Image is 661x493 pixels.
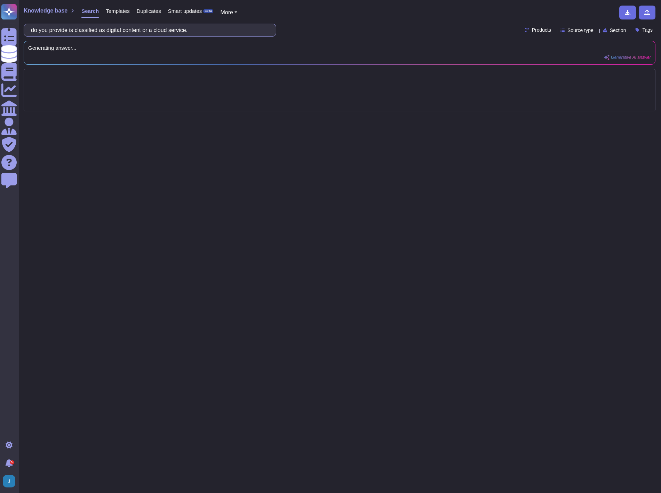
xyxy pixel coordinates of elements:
div: 9+ [10,460,14,464]
span: Knowledge base [24,8,67,14]
span: Source type [567,28,594,33]
span: Templates [106,8,129,14]
div: BETA [203,9,213,13]
span: Smart updates [168,8,202,14]
button: More [220,8,237,17]
span: Generative AI answer [611,55,651,59]
span: Duplicates [137,8,161,14]
span: More [220,9,233,15]
img: user [3,475,15,487]
span: Tags [642,27,653,32]
span: Products [532,27,551,32]
span: Section [610,28,626,33]
button: user [1,474,20,489]
input: Search a question or template... [27,24,269,36]
span: Generating answer... [28,45,651,50]
span: Search [81,8,99,14]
